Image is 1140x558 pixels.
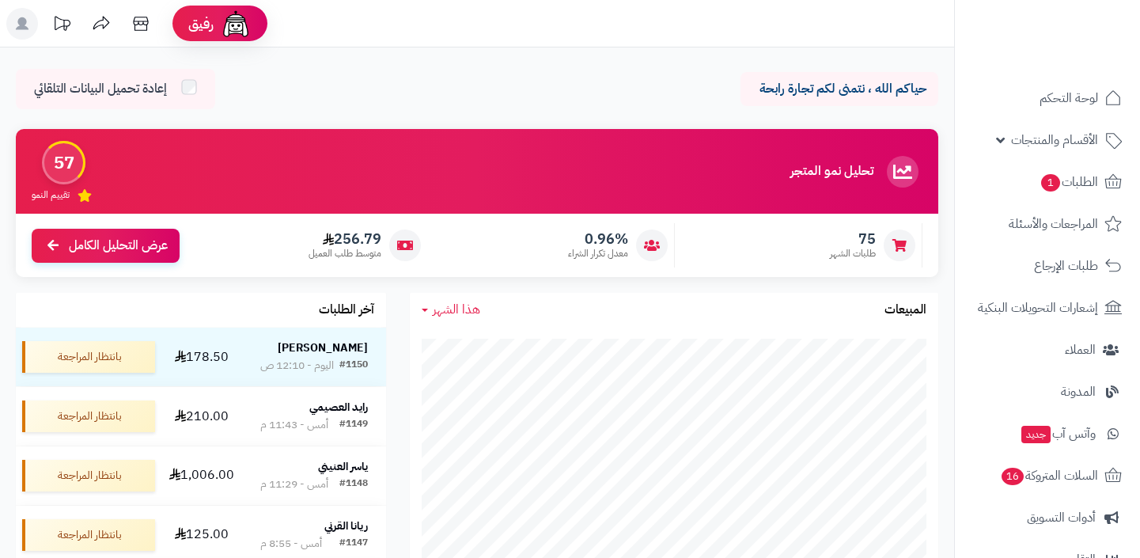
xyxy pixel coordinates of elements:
[964,247,1131,285] a: طلبات الإرجاع
[220,8,252,40] img: ai-face.png
[964,373,1131,411] a: المدونة
[42,8,81,44] a: تحديثات المنصة
[1027,507,1096,529] span: أدوات التسويق
[964,163,1131,201] a: الطلبات1
[1011,129,1098,151] span: الأقسام والمنتجات
[1041,174,1061,192] span: 1
[1002,468,1024,486] span: 16
[568,230,628,248] span: 0.96%
[22,400,155,432] div: بانتظار المراجعة
[260,358,334,374] div: اليوم - 12:10 ص
[1040,87,1098,109] span: لوحة التحكم
[309,247,381,260] span: متوسط طلب العميل
[22,341,155,373] div: بانتظار المراجعة
[339,417,368,433] div: #1149
[884,303,926,317] h3: المبيعات
[964,205,1131,243] a: المراجعات والأسئلة
[964,499,1131,537] a: أدوات التسويق
[319,303,374,317] h3: آخر الطلبات
[1000,465,1098,487] span: السلات المتروكة
[339,358,368,374] div: #1150
[34,80,167,98] span: إعادة تحميل البيانات التلقائي
[161,328,242,386] td: 178.50
[1021,426,1051,443] span: جديد
[278,340,368,356] strong: [PERSON_NAME]
[568,247,628,260] span: معدل تكرار الشراء
[1040,171,1098,193] span: الطلبات
[260,417,328,433] div: أمس - 11:43 م
[339,476,368,492] div: #1148
[1009,213,1098,235] span: المراجعات والأسئلة
[32,229,180,263] a: عرض التحليل الكامل
[422,301,480,319] a: هذا الشهر
[1034,255,1098,277] span: طلبات الإرجاع
[188,14,214,33] span: رفيق
[22,460,155,492] div: بانتظار المراجعة
[1020,423,1096,445] span: وآتس آب
[433,300,480,319] span: هذا الشهر
[964,415,1131,453] a: وآتس آبجديد
[964,79,1131,117] a: لوحة التحكم
[260,536,322,552] div: أمس - 8:55 م
[1065,339,1096,361] span: العملاء
[790,165,873,179] h3: تحليل نمو المتجر
[1061,381,1096,403] span: المدونة
[1032,35,1125,68] img: logo-2.png
[32,188,70,202] span: تقييم النمو
[964,289,1131,327] a: إشعارات التحويلات البنكية
[309,399,368,416] strong: رايد العصيمي
[324,518,368,534] strong: ريانا القرني
[830,230,876,248] span: 75
[161,387,242,446] td: 210.00
[752,80,926,98] p: حياكم الله ، نتمنى لكم تجارة رابحة
[830,247,876,260] span: طلبات الشهر
[161,446,242,505] td: 1,006.00
[978,297,1098,319] span: إشعارات التحويلات البنكية
[260,476,328,492] div: أمس - 11:29 م
[964,457,1131,495] a: السلات المتروكة16
[22,519,155,551] div: بانتظار المراجعة
[318,458,368,475] strong: ياسر العنيني
[339,536,368,552] div: #1147
[69,237,168,255] span: عرض التحليل الكامل
[309,230,381,248] span: 256.79
[964,331,1131,369] a: العملاء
